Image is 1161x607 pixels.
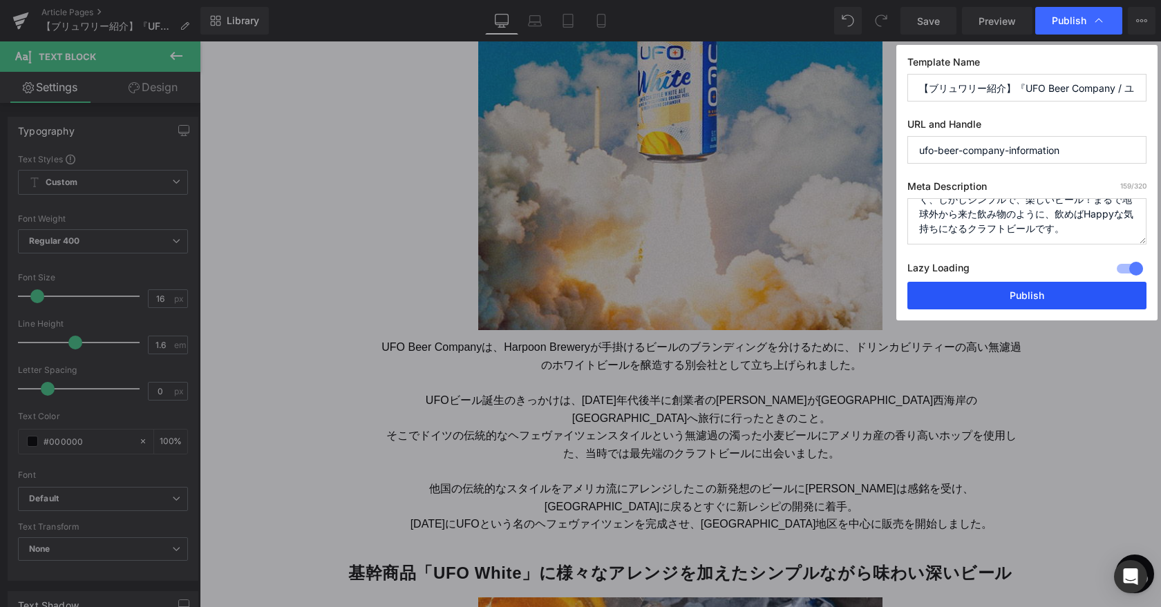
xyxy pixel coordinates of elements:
span: 0 [938,532,949,543]
span: 159 [1120,182,1131,190]
button: Publish [907,282,1146,309]
span: /320 [1120,182,1146,190]
p: 他国の伝統的なスタイルをアメリカ流にアレンジしたこの新発想のビールに[PERSON_NAME]は感銘を受け、[GEOGRAPHIC_DATA]に戻るとすぐに新レシピの開発に着手。 [DATE]に... [178,421,827,509]
label: Template Name [907,56,1146,74]
span: Publish [1052,15,1086,27]
label: URL and Handle [907,118,1146,136]
a: お気に入り [916,513,954,552]
p: UFOビール誕生のきっかけは、[DATE]年代後半に創業者の[PERSON_NAME]が[GEOGRAPHIC_DATA]西海岸の[GEOGRAPHIC_DATA]へ旅行に行ったときのこと。 そ... [178,350,827,421]
label: Lazy Loading [907,259,970,282]
textarea: UFO Beer Companyの紹介ページです。ドイツの伝統的なヘフェヴァイツェンスタイルをアメリカ流にアレンジ、さらにレシピを磨き上げたWheat Aleを醸造しています。コンセプトは味わい... [907,198,1146,244]
div: Open Intercom Messenger [1114,560,1147,593]
strong: 基幹商品「UFO White」に様々なアレンジを加えたシンプルながら味わい深いビール [149,522,813,541]
label: Meta Description [907,180,1146,198]
p: UFO Beer Companyは、Harpoon Breweryが手掛けるビールのブランディングを分けるために、ドリンカビリティーの高い無濾過のホワイトビールを醸造する別会社として立ち上げられ... [178,297,827,332]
